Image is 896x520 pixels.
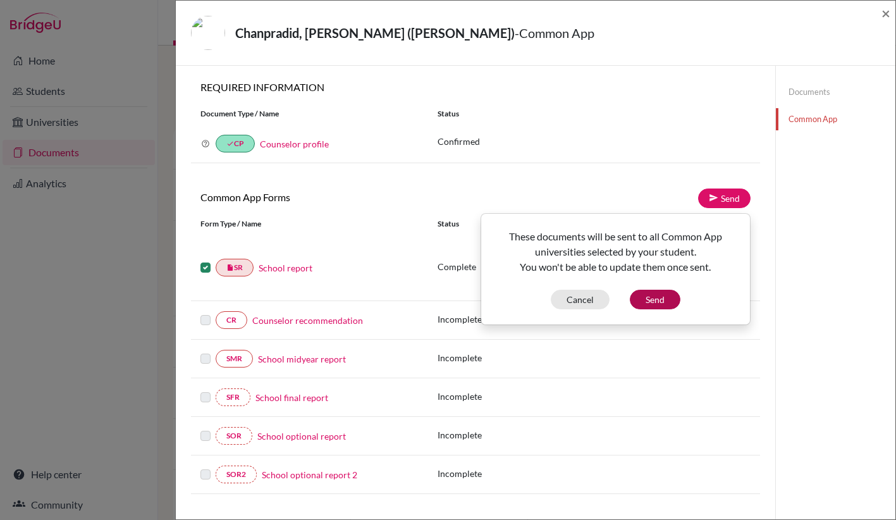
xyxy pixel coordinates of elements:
div: Status [428,108,760,120]
p: Incomplete [438,351,568,364]
div: Form Type / Name [191,218,428,230]
a: SFR [216,388,250,406]
a: SMR [216,350,253,368]
button: Cancel [551,290,610,309]
i: insert_drive_file [226,264,234,271]
a: SOR2 [216,466,257,483]
p: Incomplete [438,390,568,403]
h6: REQUIRED INFORMATION [191,81,760,93]
div: Status [438,218,568,230]
a: insert_drive_fileSR [216,259,254,276]
a: Common App [776,108,895,130]
div: Send [481,213,751,325]
a: CR [216,311,247,329]
a: School optional report 2 [262,468,357,481]
a: School final report [255,391,328,404]
h6: Common App Forms [191,191,476,203]
a: School report [259,261,312,275]
i: done [226,140,234,147]
p: Confirmed [438,135,751,148]
a: SOR [216,427,252,445]
a: Counselor recommendation [252,314,363,327]
button: Close [881,6,890,21]
button: Send [630,290,680,309]
a: Documents [776,81,895,103]
p: Complete [438,260,568,273]
strong: Chanpradid, [PERSON_NAME] ([PERSON_NAME]) [235,25,515,40]
span: - Common App [515,25,594,40]
p: Incomplete [438,428,568,442]
a: Counselor profile [260,139,329,149]
p: These documents will be sent to all Common App universities selected by your student. You won't b... [491,229,740,275]
a: doneCP [216,135,255,152]
a: Send [698,189,751,208]
p: Incomplete [438,313,568,326]
a: School optional report [257,430,346,443]
a: School midyear report [258,352,346,366]
p: Incomplete [438,467,568,480]
span: × [881,4,890,22]
div: Document Type / Name [191,108,428,120]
